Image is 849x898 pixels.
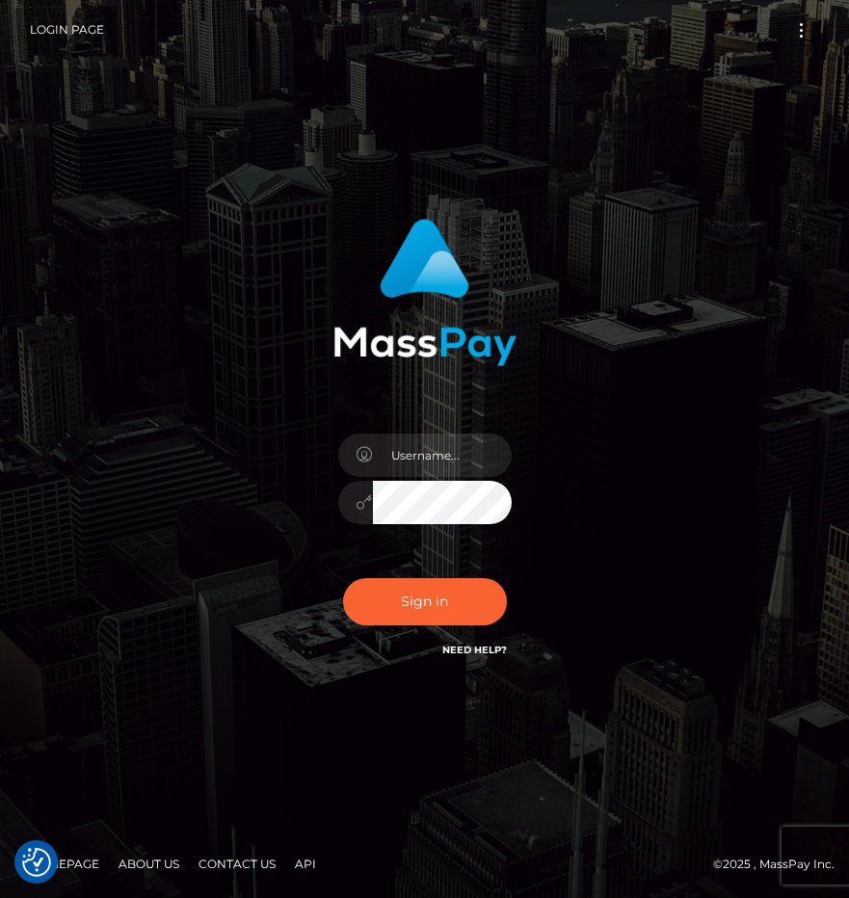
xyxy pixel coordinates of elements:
div: © 2025 , MassPay Inc. [14,854,835,875]
input: Username... [373,434,512,477]
a: Need Help? [442,644,507,656]
img: MassPay Login [333,219,517,366]
button: Consent Preferences [22,848,51,877]
button: Toggle navigation [783,17,819,43]
button: Sign in [343,578,507,625]
a: About Us [111,849,187,879]
img: Revisit consent button [22,848,51,877]
a: Contact Us [191,849,283,879]
a: API [287,849,324,879]
a: Homepage [21,849,107,879]
a: Login Page [30,10,104,50]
